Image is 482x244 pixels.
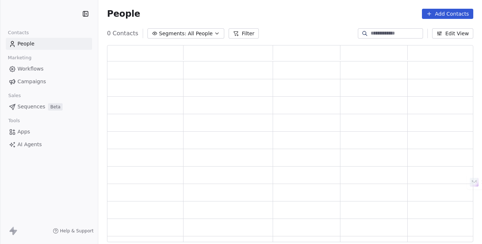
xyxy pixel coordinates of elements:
span: AI Agents [17,141,42,148]
a: Help & Support [53,228,94,234]
a: AI Agents [6,139,92,151]
span: Contacts [5,27,32,38]
div: grid [107,61,475,243]
span: Apps [17,128,30,136]
span: Help & Support [60,228,94,234]
span: Workflows [17,65,44,73]
span: 0 Contacts [107,29,138,38]
span: Segments: [159,30,186,37]
a: Campaigns [6,76,92,88]
button: Add Contacts [422,9,473,19]
span: People [17,40,35,48]
span: Campaigns [17,78,46,85]
a: Apps [6,126,92,138]
span: People [107,8,140,19]
button: Edit View [432,28,473,39]
a: People [6,38,92,50]
span: Marketing [5,52,35,63]
button: Filter [229,28,259,39]
span: Sales [5,90,24,101]
a: SequencesBeta [6,101,92,113]
span: Sequences [17,103,45,111]
span: All People [188,30,213,37]
span: Beta [48,103,63,111]
span: Tools [5,115,23,126]
a: Workflows [6,63,92,75]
